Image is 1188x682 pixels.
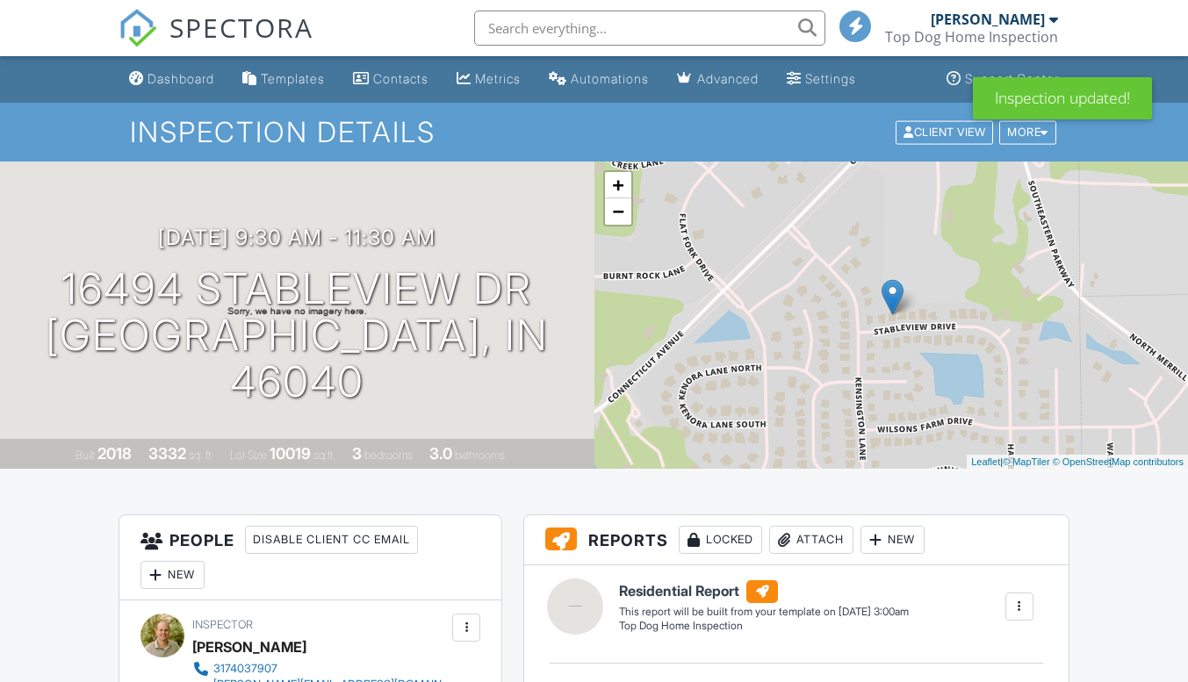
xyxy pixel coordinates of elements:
[965,71,1059,86] div: Support Center
[619,580,909,603] h6: Residential Report
[1003,456,1050,467] a: © MapTiler
[373,71,428,86] div: Contacts
[605,198,631,225] a: Zoom out
[148,444,186,463] div: 3332
[973,77,1152,119] div: Inspection updated!
[364,449,413,462] span: bedrooms
[679,526,762,554] div: Locked
[1053,456,1184,467] a: © OpenStreetMap contributors
[189,449,213,462] span: sq. ft.
[769,526,853,554] div: Attach
[158,226,436,249] h3: [DATE] 9:30 am - 11:30 am
[475,71,521,86] div: Metrics
[235,63,332,96] a: Templates
[169,9,313,46] span: SPECTORA
[313,449,335,462] span: sq.ft.
[119,24,313,61] a: SPECTORA
[999,120,1056,144] div: More
[542,63,656,96] a: Automations (Basic)
[346,63,436,96] a: Contacts
[931,11,1045,28] div: [PERSON_NAME]
[860,526,925,554] div: New
[429,444,452,463] div: 3.0
[119,9,157,47] img: The Best Home Inspection Software - Spectora
[967,455,1188,470] div: |
[885,28,1058,46] div: Top Dog Home Inspection
[122,63,221,96] a: Dashboard
[571,71,649,86] div: Automations
[148,71,214,86] div: Dashboard
[940,63,1066,96] a: Support Center
[130,117,1058,147] h1: Inspection Details
[192,660,448,678] a: 3174037907
[352,444,362,463] div: 3
[213,662,277,676] div: 3174037907
[192,618,253,631] span: Inspector
[192,634,306,660] div: [PERSON_NAME]
[619,619,909,634] div: Top Dog Home Inspection
[605,172,631,198] a: Zoom in
[119,515,501,600] h3: People
[28,266,566,405] h1: 16494 Stableview Dr [GEOGRAPHIC_DATA], IN 46040
[455,449,505,462] span: bathrooms
[894,125,997,138] a: Client View
[780,63,863,96] a: Settings
[140,561,205,589] div: New
[971,456,1000,467] a: Leaflet
[896,120,993,144] div: Client View
[261,71,325,86] div: Templates
[245,526,418,554] div: Disable Client CC Email
[524,515,1068,565] h3: Reports
[450,63,528,96] a: Metrics
[619,605,909,619] div: This report will be built from your template on [DATE] 3:00am
[805,71,856,86] div: Settings
[97,444,132,463] div: 2018
[270,444,311,463] div: 10019
[670,63,766,96] a: Advanced
[474,11,825,46] input: Search everything...
[230,449,267,462] span: Lot Size
[697,71,759,86] div: Advanced
[76,449,95,462] span: Built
